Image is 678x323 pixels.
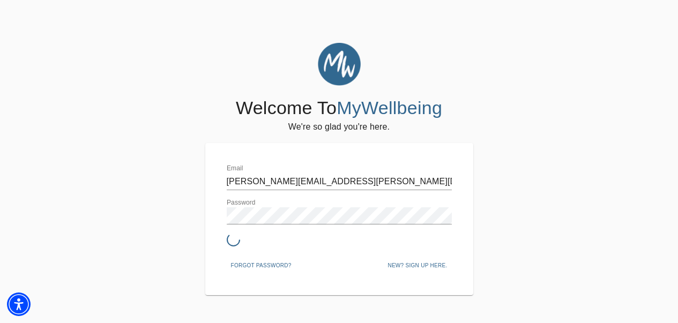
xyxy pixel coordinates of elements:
span: New? Sign up here. [388,261,447,271]
span: Forgot password? [231,261,292,271]
img: MyWellbeing [318,43,361,86]
button: New? Sign up here. [383,258,451,274]
div: Accessibility Menu [7,292,31,316]
label: Email [227,166,243,172]
span: MyWellbeing [337,97,442,118]
a: Forgot password? [227,260,296,269]
h6: We're so glad you're here. [288,119,390,134]
label: Password [227,200,256,206]
button: Forgot password? [227,258,296,274]
h4: Welcome To [236,97,442,119]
